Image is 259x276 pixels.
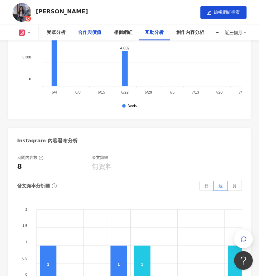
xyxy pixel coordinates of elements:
[239,90,246,94] tspan: 7/27
[51,182,58,189] span: info-circle
[47,29,65,36] div: 受眾分析
[233,183,237,188] span: 月
[214,10,240,15] span: 編輯網紅檔案
[218,183,223,188] span: 週
[145,90,152,94] tspan: 6/29
[121,90,129,94] tspan: 6/22
[225,28,247,38] div: 近三個月
[22,256,27,260] tspan: 0.5
[36,7,88,15] div: [PERSON_NAME]
[92,162,113,172] div: 無資料
[22,55,31,59] tspan: 3,300
[22,224,27,228] tspan: 1.5
[52,90,57,94] tspan: 6/4
[98,90,105,94] tspan: 6/15
[145,29,164,36] div: 互動分析
[17,137,78,144] div: Instagram 內容發布分析
[204,183,209,188] span: 日
[12,3,31,22] img: KOL Avatar
[25,240,27,244] tspan: 1
[192,90,199,94] tspan: 7/13
[215,90,223,94] tspan: 7/20
[75,90,81,94] tspan: 6/8
[29,77,31,81] tspan: 0
[169,90,175,94] tspan: 7/6
[17,162,22,172] div: 8
[234,251,253,270] iframe: Help Scout Beacon - Open
[17,155,44,160] div: 期間內容數
[176,29,204,36] div: 創作內容分析
[92,155,108,160] div: 發文頻率
[200,6,247,19] button: edit編輯網紅檔案
[17,183,50,189] div: 發文頻率分析圖
[78,29,101,36] div: 合作與價值
[25,208,27,211] tspan: 2
[127,104,137,108] div: Reels
[207,11,211,15] span: edit
[114,29,132,36] div: 相似網紅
